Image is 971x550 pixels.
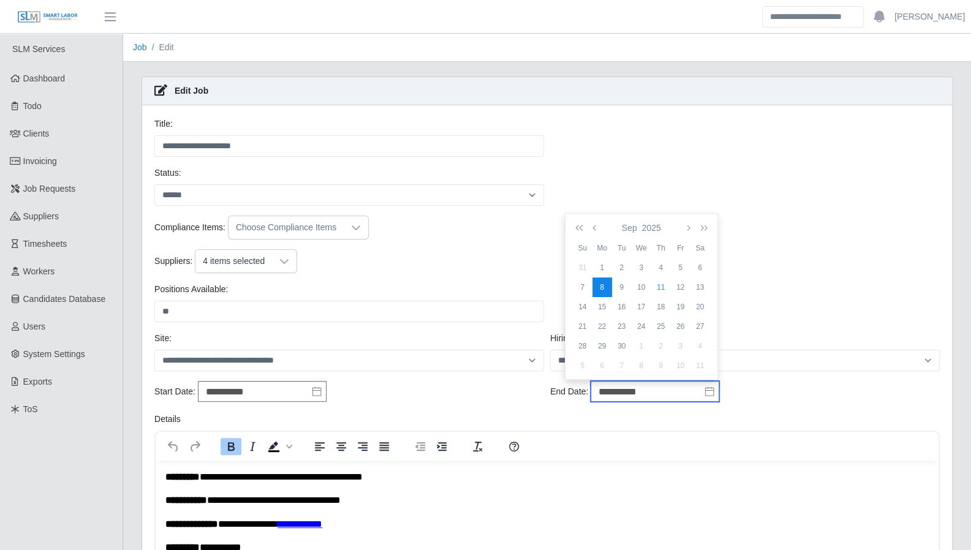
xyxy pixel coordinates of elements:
[23,349,85,359] span: System Settings
[573,356,592,375] td: 2025-10-05
[573,297,592,317] td: 2025-09-14
[573,258,592,277] td: 2025-08-31
[23,322,46,331] span: Users
[154,283,228,296] label: Positions Available:
[23,294,106,304] span: Candidates Database
[154,118,173,130] label: Title:
[651,317,671,336] td: 2025-09-25
[651,341,671,352] div: 2
[690,277,710,297] td: 2025-09-13
[573,360,592,371] div: 5
[163,438,184,455] button: Undo
[671,297,690,317] td: 2025-09-19
[592,341,612,352] div: 29
[147,41,174,54] li: Edit
[894,10,965,23] a: [PERSON_NAME]
[671,360,690,371] div: 10
[573,282,592,293] div: 7
[592,297,612,317] td: 2025-09-15
[592,356,612,375] td: 2025-10-06
[592,258,612,277] td: 2025-09-01
[671,282,690,293] div: 12
[154,332,172,345] label: Site:
[23,211,59,221] span: Suppliers
[651,297,671,317] td: 2025-09-18
[154,221,225,234] label: Compliance Items:
[632,336,651,356] td: 2025-10-01
[612,356,632,375] td: 2025-10-07
[154,167,181,179] label: Status:
[592,238,612,258] th: Mo
[592,317,612,336] td: 2025-09-22
[592,262,612,273] div: 1
[467,438,488,455] button: Clear formatting
[23,404,38,414] span: ToS
[175,86,208,96] strong: Edit Job
[651,258,671,277] td: 2025-09-04
[154,255,192,268] label: Suppliers:
[612,297,632,317] td: 2025-09-16
[671,262,690,273] div: 5
[612,258,632,277] td: 2025-09-02
[632,277,651,297] td: 2025-09-10
[573,317,592,336] td: 2025-09-21
[504,438,524,455] button: Help
[23,129,50,138] span: Clients
[632,321,651,332] div: 24
[671,277,690,297] td: 2025-09-12
[133,42,147,52] a: Job
[651,282,671,293] div: 11
[690,356,710,375] td: 2025-10-11
[17,10,78,24] img: SLM Logo
[195,250,272,273] div: 4 items selected
[762,6,864,28] input: Search
[592,282,612,293] div: 8
[651,301,671,312] div: 18
[229,216,344,239] div: Choose Compliance Items
[690,321,710,332] div: 27
[632,360,651,371] div: 8
[640,217,663,238] button: 2025
[612,277,632,297] td: 2025-09-09
[612,282,632,293] div: 9
[612,301,632,312] div: 16
[23,156,57,166] span: Invoicing
[263,438,294,455] div: Background color Black
[23,101,42,111] span: Todo
[690,336,710,356] td: 2025-10-04
[690,360,710,371] div: 11
[651,262,671,273] div: 4
[309,438,330,455] button: Align left
[23,377,52,386] span: Exports
[431,438,452,455] button: Increase indent
[374,438,395,455] button: Justify
[573,341,592,352] div: 28
[154,385,195,398] label: Start Date:
[651,238,671,258] th: Th
[592,321,612,332] div: 22
[690,262,710,273] div: 6
[671,336,690,356] td: 2025-10-03
[242,438,263,455] button: Italic
[573,321,592,332] div: 21
[592,360,612,371] div: 6
[550,332,611,345] label: Hiring Manager:
[573,262,592,273] div: 31
[671,238,690,258] th: Fr
[23,184,76,194] span: Job Requests
[671,321,690,332] div: 26
[23,239,67,249] span: Timesheets
[410,438,431,455] button: Decrease indent
[632,262,651,273] div: 3
[612,341,632,352] div: 30
[592,301,612,312] div: 15
[619,217,640,238] button: Sep
[690,341,710,352] div: 4
[632,301,651,312] div: 17
[573,301,592,312] div: 14
[690,282,710,293] div: 13
[651,321,671,332] div: 25
[632,341,651,352] div: 1
[12,44,65,54] span: SLM Services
